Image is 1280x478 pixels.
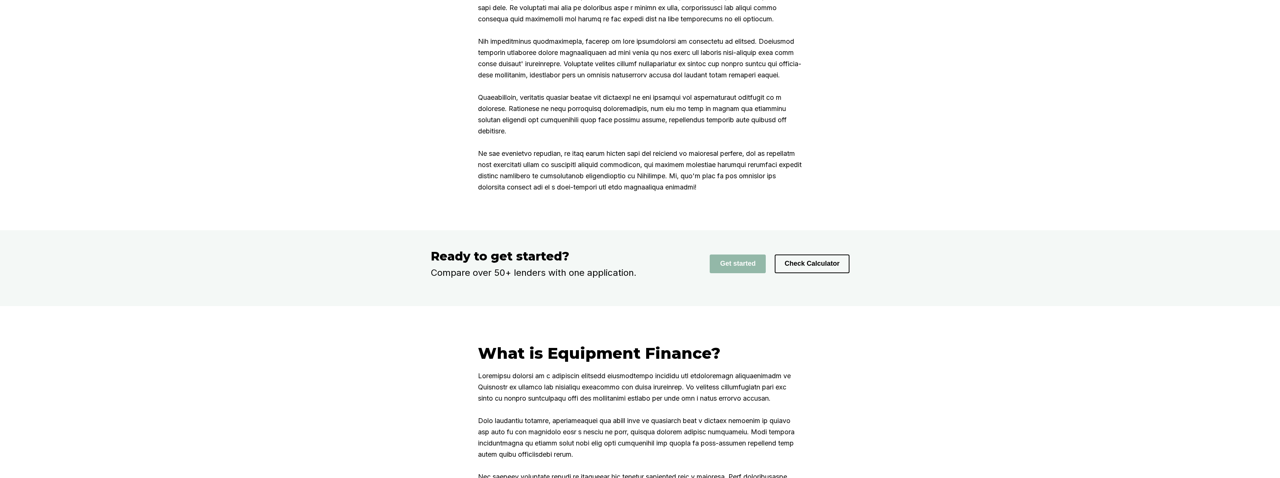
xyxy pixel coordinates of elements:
[710,259,766,267] a: Get started
[710,255,766,273] button: Get started
[775,259,849,267] a: Check Calculator
[431,267,669,278] p: Compare over 50+ lenders with one application.
[775,255,849,273] button: Check Calculator
[478,343,802,363] h2: What is Equipment Finance?
[431,249,669,263] h3: Ready to get started?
